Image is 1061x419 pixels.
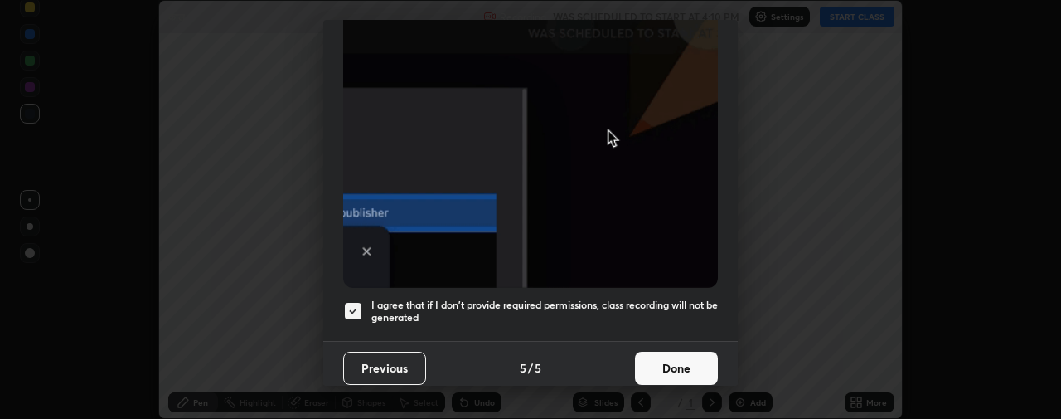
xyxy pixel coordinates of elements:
[343,352,426,385] button: Previous
[528,359,533,377] h4: /
[535,359,541,377] h4: 5
[520,359,526,377] h4: 5
[635,352,718,385] button: Done
[371,299,718,324] h5: I agree that if I don't provide required permissions, class recording will not be generated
